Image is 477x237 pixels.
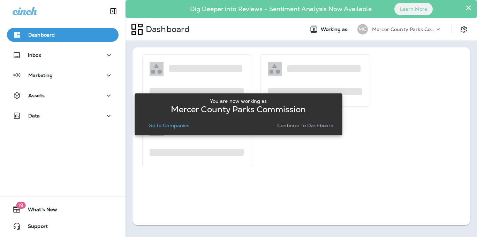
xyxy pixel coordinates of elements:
p: Go to Companies [149,123,189,128]
p: Dashboard [28,32,55,38]
span: 19 [16,202,25,209]
button: Learn More [394,3,433,15]
button: Collapse Sidebar [104,4,123,18]
p: You are now working as [210,98,267,104]
div: MC [357,24,368,35]
p: Data [28,113,40,118]
button: Assets [7,89,119,102]
p: Marketing [28,72,53,78]
span: Support [21,223,48,232]
p: Assets [28,93,45,98]
button: Inbox [7,48,119,62]
p: Inbox [28,52,41,58]
p: Mercer County Parks Commission [372,26,435,32]
button: Continue to Dashboard [274,121,337,130]
button: Go to Companies [146,121,192,130]
span: What's New [21,207,57,215]
button: Marketing [7,68,119,82]
button: Data [7,109,119,123]
button: Close [465,2,472,13]
button: 19What's New [7,202,119,216]
button: Support [7,219,119,233]
button: Dashboard [7,28,119,42]
p: Mercer County Parks Commission [171,107,306,112]
p: Continue to Dashboard [277,123,334,128]
button: Settings [457,23,470,36]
